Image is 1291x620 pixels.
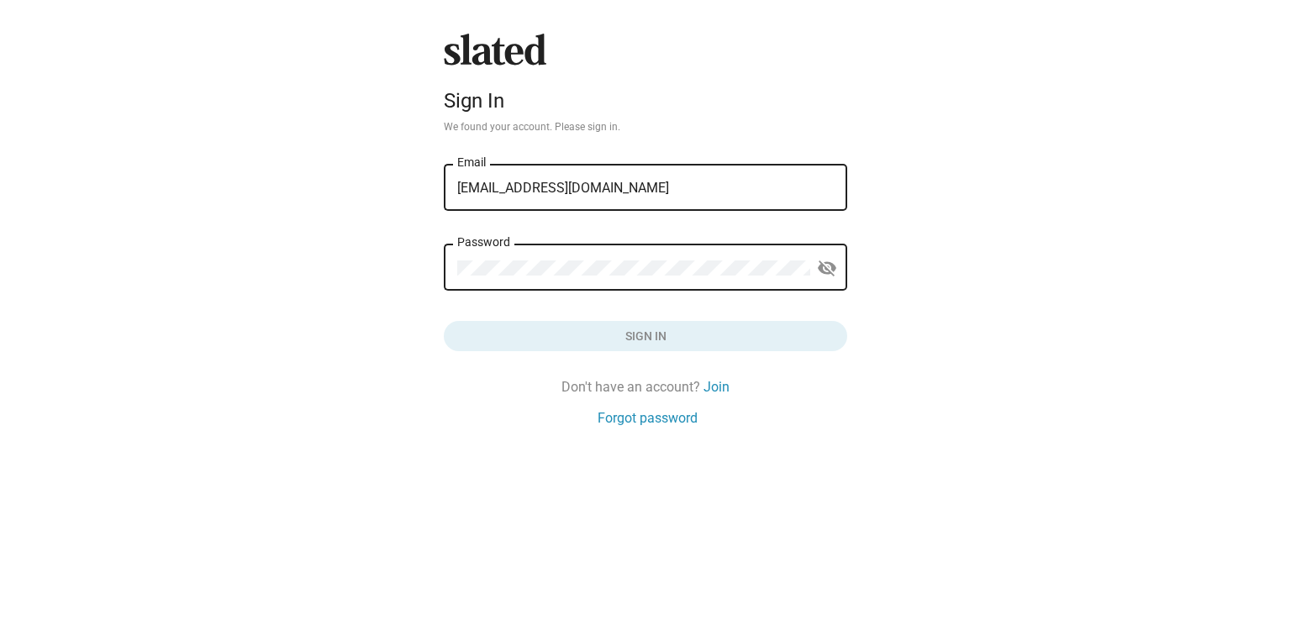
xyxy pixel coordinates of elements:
div: Don't have an account? [444,378,847,396]
sl-branding: Sign In [444,34,847,119]
p: We found your account. Please sign in. [444,121,847,134]
div: Sign In [444,89,847,113]
a: Join [703,378,730,396]
a: Forgot password [598,409,698,427]
button: Show password [810,252,844,286]
mat-icon: visibility_off [817,255,837,281]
